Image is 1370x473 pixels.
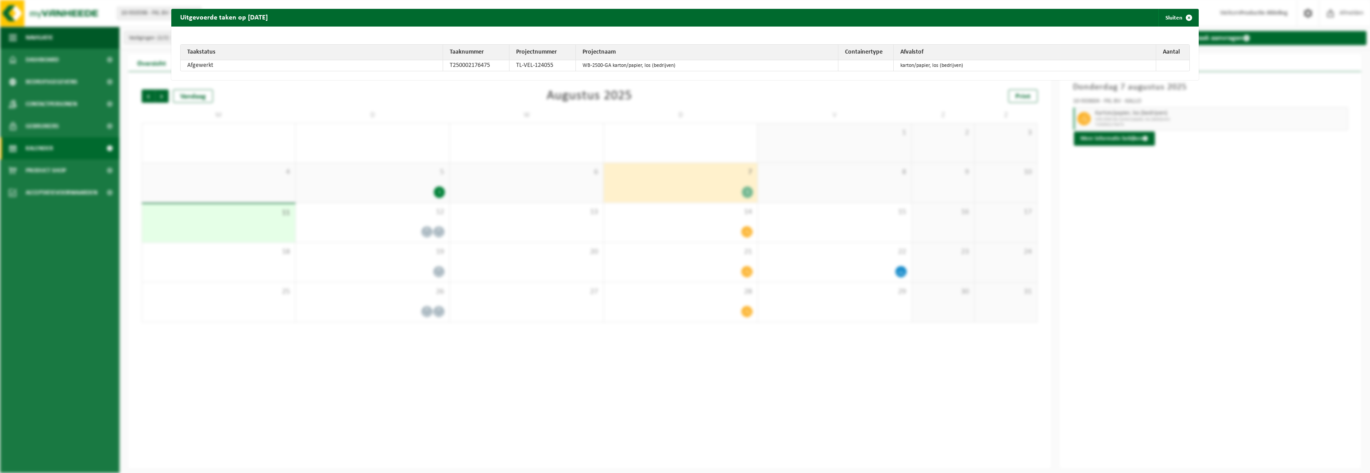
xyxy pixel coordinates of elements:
h2: Uitgevoerde taken op [DATE] [171,9,277,26]
th: Aantal [1156,45,1189,60]
th: Projectnaam [576,45,838,60]
td: WB-2500-GA karton/papier, los (bedrijven) [576,60,838,71]
td: TL-VEL-124055 [509,60,576,71]
th: Containertype [838,45,894,60]
th: Projectnummer [509,45,576,60]
td: T250002176475 [443,60,509,71]
td: Afgewerkt [181,60,443,71]
td: karton/papier, los (bedrijven) [894,60,1156,71]
th: Afvalstof [894,45,1156,60]
th: Taaknummer [443,45,509,60]
th: Taakstatus [181,45,443,60]
button: Sluiten [1158,9,1198,27]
